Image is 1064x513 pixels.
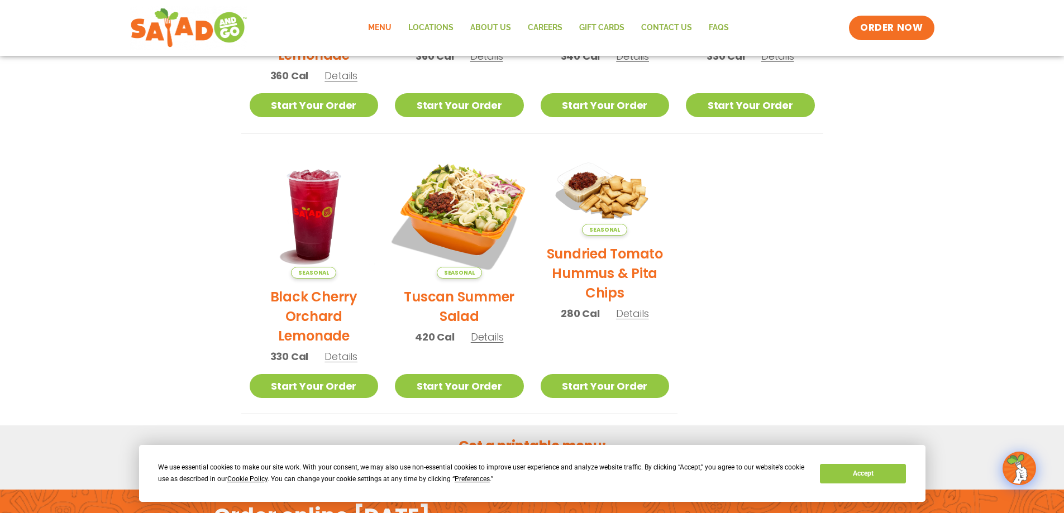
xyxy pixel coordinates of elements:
[250,93,379,117] a: Start Your Order
[270,68,309,83] span: 360 Cal
[849,16,934,40] a: ORDER NOW
[384,138,535,290] img: Product photo for Tuscan Summer Salad
[582,224,627,236] span: Seasonal
[616,306,649,320] span: Details
[395,93,524,117] a: Start Your Order
[227,475,268,483] span: Cookie Policy
[820,464,906,483] button: Accept
[325,349,357,363] span: Details
[633,15,700,41] a: Contact Us
[561,306,600,321] span: 280 Cal
[561,49,600,64] span: 340 Cal
[470,49,503,63] span: Details
[471,330,504,344] span: Details
[250,287,379,346] h2: Black Cherry Orchard Lemonade
[158,462,807,485] div: We use essential cookies to make our site work. With your consent, we may also use non-essential ...
[571,15,633,41] a: GIFT CARDS
[360,15,400,41] a: Menu
[130,6,248,50] img: new-SAG-logo-768×292
[541,93,670,117] a: Start Your Order
[455,475,490,483] span: Preferences
[395,374,524,398] a: Start Your Order
[1004,453,1035,484] img: wpChatIcon
[291,267,336,279] span: Seasonal
[519,15,571,41] a: Careers
[616,49,649,63] span: Details
[686,93,815,117] a: Start Your Order
[250,150,379,279] img: Product photo for Black Cherry Orchard Lemonade
[761,49,794,63] span: Details
[541,150,670,236] img: Product photo for Sundried Tomato Hummus & Pita Chips
[395,287,524,326] h2: Tuscan Summer Salad
[400,15,462,41] a: Locations
[707,49,745,64] span: 330 Cal
[241,436,823,456] h2: Get a printable menu:
[360,15,737,41] nav: Menu
[270,349,309,364] span: 330 Cal
[416,49,454,64] span: 360 Cal
[700,15,737,41] a: FAQs
[250,374,379,398] a: Start Your Order
[325,69,357,83] span: Details
[437,267,482,279] span: Seasonal
[462,15,519,41] a: About Us
[139,445,925,502] div: Cookie Consent Prompt
[860,21,923,35] span: ORDER NOW
[541,244,670,303] h2: Sundried Tomato Hummus & Pita Chips
[415,329,455,344] span: 420 Cal
[541,374,670,398] a: Start Your Order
